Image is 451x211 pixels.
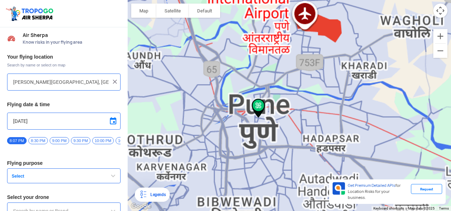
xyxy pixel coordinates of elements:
[50,137,69,144] span: 9:00 PM
[23,32,121,38] span: Air Sherpa
[28,137,48,144] span: 8:30 PM
[433,4,447,18] button: Map camera controls
[348,183,395,188] span: Get Premium Detailed APIs
[129,202,153,211] a: Open this area in Google Maps (opens a new window)
[9,173,98,179] span: Select
[13,78,109,86] input: Search your flying location
[7,137,27,144] span: 8:07 PM
[7,62,121,68] span: Search by name or select on map
[147,190,166,199] div: Legends
[439,206,449,210] a: Terms
[23,39,121,45] span: Know risks in your flying area
[7,102,121,107] h3: Flying date & time
[433,29,447,43] button: Zoom in
[156,4,189,18] button: Show satellite imagery
[373,206,404,211] button: Keyboard shortcuts
[13,117,115,125] input: Select Date
[7,34,16,43] img: Risk Scores
[116,137,137,144] span: 10:30 PM
[7,168,121,183] button: Select
[408,206,435,210] span: Map data ©2025
[7,195,121,200] h3: Select your drone
[433,44,447,58] button: Zoom out
[411,184,442,194] div: Request
[71,137,90,144] span: 9:30 PM
[92,137,114,144] span: 10:00 PM
[111,78,118,85] img: ic_close.png
[7,54,121,59] h3: Your flying location
[333,182,345,195] img: Premium APIs
[129,202,153,211] img: Google
[5,5,56,22] img: ic_tgdronemaps.svg
[139,190,147,199] img: Legends
[131,4,156,18] button: Show street map
[345,182,411,201] div: for Location Risks for your business.
[7,161,121,166] h3: Flying purpose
